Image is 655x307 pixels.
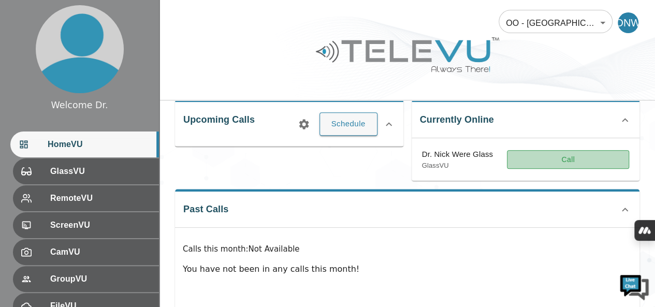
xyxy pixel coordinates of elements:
[50,219,151,231] span: ScreenVU
[422,149,493,160] p: Dr. Nick Were Glass
[507,150,629,169] button: Call
[183,243,632,255] p: Calls this month : Not Available
[36,5,124,93] img: profile.png
[314,33,501,76] img: Logo
[50,246,151,258] span: CamVU
[51,98,108,112] div: Welcome Dr.
[422,160,493,171] p: GlassVU
[13,158,159,184] div: GlassVU
[13,239,159,265] div: CamVU
[499,8,613,37] div: OO - [GEOGRAPHIC_DATA] - N. Were
[50,165,151,178] span: GlassVU
[48,138,151,151] span: HomeVU
[13,185,159,211] div: RemoteVU
[13,212,159,238] div: ScreenVU
[618,12,638,33] div: DNW
[13,266,159,292] div: GroupVU
[319,112,377,135] button: Schedule
[619,271,650,302] img: Chat Widget
[50,273,151,285] span: GroupVU
[50,192,151,204] span: RemoteVU
[10,131,159,157] div: HomeVU
[183,263,632,275] p: You have not been in any calls this month!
